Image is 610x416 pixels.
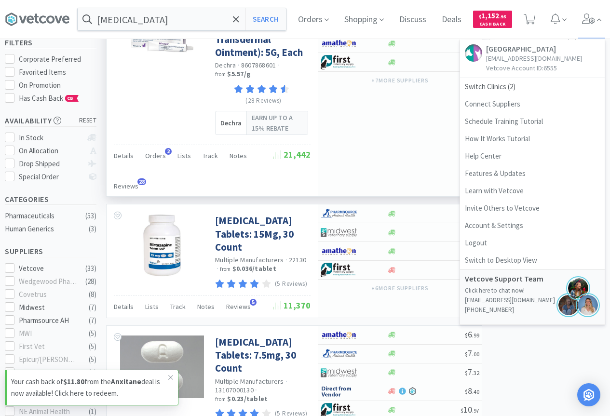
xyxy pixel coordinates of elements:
[460,148,605,165] a: Help Center
[460,234,605,252] a: Logout
[472,407,479,414] span: . 97
[19,171,83,183] div: Special Order
[89,328,96,339] div: ( 5 )
[19,94,79,103] span: Has Cash Back
[215,214,308,254] a: [MEDICAL_DATA] Tablets: 15Mg, 30 Count
[479,22,506,28] span: Cash Back
[89,354,96,365] div: ( 5 )
[89,223,96,235] div: ( 3 )
[19,289,79,300] div: Covetrus
[85,210,96,222] div: ( 53 )
[321,347,357,361] img: 7915dbd3f8974342a4dc3feb8efc1740_58.png
[465,366,479,377] span: 7
[19,328,79,339] div: MWI
[576,293,600,317] img: bridget.png
[19,132,83,144] div: In Stock
[479,11,506,20] span: 1,152
[465,305,600,315] p: [PHONE_NUMBER]
[275,279,308,289] p: (5 Reviews)
[460,252,605,269] a: Switch to Desktop View
[479,13,481,20] span: $
[460,182,605,200] a: Learn with Vetcove
[232,264,276,273] strong: $0.036 / tablet
[19,315,79,326] div: Pharmsource AH
[321,365,357,380] img: 4dd14cff54a648ac9e977f0c5da9bc2e_5.png
[460,165,605,182] a: Features & Updates
[473,6,512,32] a: $1,152.95Cash Back
[19,80,97,91] div: On Promotion
[5,246,96,257] h5: Suppliers
[486,63,582,73] p: Vetcove Account ID: 6555
[215,335,308,375] a: [MEDICAL_DATA] Tablets: 7.5mg, 30 Count
[465,329,479,340] span: 6
[465,274,561,283] h5: Vetcove Support Team
[89,289,96,300] div: ( 8 )
[19,145,83,157] div: On Allocation
[321,225,357,240] img: 4dd14cff54a648ac9e977f0c5da9bc2e_5.png
[78,8,286,30] input: Search by item, sku, manufacturer, ingredient, size...
[461,407,463,414] span: $
[245,96,282,106] p: (28 Reviews)
[66,95,75,101] span: CB
[486,54,582,63] p: [EMAIL_ADDRESS][DOMAIN_NAME]
[19,54,97,65] div: Corporate Preferred
[85,263,96,274] div: ( 33 )
[220,266,230,272] span: from
[238,61,240,69] span: ·
[114,302,134,311] span: Details
[203,151,218,160] span: Track
[5,223,83,235] div: Human Generics
[250,299,257,306] span: 5
[170,302,186,311] span: Track
[465,295,600,305] p: [EMAIL_ADDRESS][DOMAIN_NAME]
[273,149,311,160] span: 21,442
[197,302,215,311] span: Notes
[465,332,468,339] span: $
[289,255,306,264] span: 22130
[217,264,218,273] span: ·
[226,302,251,311] span: Reviews
[19,367,79,378] div: [PERSON_NAME]
[230,151,247,160] span: Notes
[227,394,268,403] strong: $0.23 / tablet
[252,112,303,134] span: Earn up to a 15% rebate
[5,194,96,205] h5: Categories
[145,151,166,160] span: Orders
[321,36,357,51] img: 3331a67d23dc422aa21b1ec98afbf632_11.png
[472,369,479,376] span: . 32
[472,388,479,395] span: . 40
[215,386,254,394] span: 13107000130
[465,369,468,376] span: $
[285,377,287,386] span: ·
[215,377,284,386] a: Multiple Manufacturers
[460,40,605,78] a: [GEOGRAPHIC_DATA][EMAIL_ADDRESS][DOMAIN_NAME]Vetcove Account ID:6555
[460,130,605,148] a: How It Works Tutorial
[19,67,97,78] div: Favorited Items
[273,300,311,311] span: 11,370
[5,115,96,126] h5: Availability
[19,302,79,313] div: Midwest
[321,384,357,399] img: c67096674d5b41e1bca769e75293f8dd_19.png
[215,396,226,403] span: from
[472,332,479,339] span: . 99
[215,71,226,78] span: from
[465,385,479,396] span: 8
[486,44,582,54] h5: [GEOGRAPHIC_DATA]
[321,328,357,342] img: 3331a67d23dc422aa21b1ec98afbf632_11.png
[321,206,357,221] img: 7915dbd3f8974342a4dc3feb8efc1740_58.png
[499,13,506,20] span: . 95
[177,151,191,160] span: Lists
[460,78,605,95] span: Switch Clinics ( 2 )
[120,335,203,398] img: a4aede31919e431187ec6cfca4f63cdb_34910.jpeg
[131,214,193,277] img: ec24611357574ccfb6e702440cce28c7_94604.jpeg
[63,377,84,386] strong: $11.80
[460,200,605,217] a: Invite Others to Vetcove
[460,95,605,113] a: Connect Suppliers
[566,276,590,300] img: jennifer.png
[165,148,172,155] span: 2
[145,302,159,311] span: Lists
[472,350,479,358] span: . 00
[321,55,357,69] img: 67d67680309e4a0bb49a5ff0391dcc42_6.png
[227,69,251,78] strong: $5.57 / g
[114,151,134,160] span: Details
